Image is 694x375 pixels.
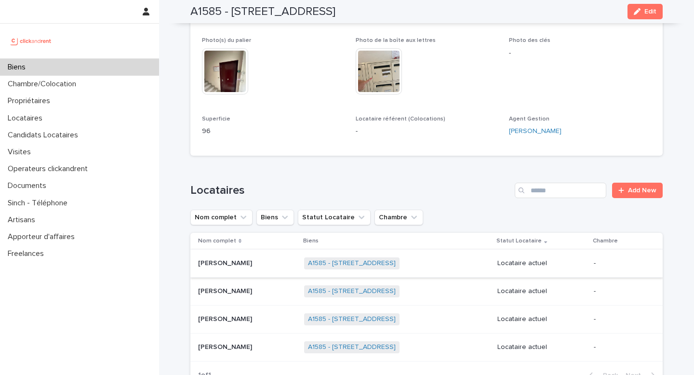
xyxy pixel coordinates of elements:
[4,199,75,208] p: Sinch - Téléphone
[256,210,294,225] button: Biens
[4,96,58,106] p: Propriétaires
[308,343,396,351] a: A1585 - [STREET_ADDRESS]
[356,116,445,122] span: Locataire référent (Colocations)
[594,343,647,351] p: -
[198,236,236,246] p: Nom complet
[4,181,54,190] p: Documents
[496,236,542,246] p: Statut Locataire
[190,210,253,225] button: Nom complet
[509,48,651,58] p: -
[190,250,663,278] tr: [PERSON_NAME][PERSON_NAME] A1585 - [STREET_ADDRESS] Locataire actuel-
[374,210,423,225] button: Chambre
[190,333,663,361] tr: [PERSON_NAME][PERSON_NAME] A1585 - [STREET_ADDRESS] Locataire actuel-
[4,147,39,157] p: Visites
[497,287,586,295] p: Locataire actuel
[198,341,254,351] p: [PERSON_NAME]
[8,31,54,51] img: UCB0brd3T0yccxBKYDjQ
[497,343,586,351] p: Locataire actuel
[593,236,618,246] p: Chambre
[4,131,86,140] p: Candidats Locataires
[594,315,647,323] p: -
[497,259,586,268] p: Locataire actuel
[4,215,43,225] p: Artisans
[190,184,511,198] h1: Locataires
[356,38,436,43] span: Photo de la boîte aux lettres
[4,249,52,258] p: Freelances
[308,259,396,268] a: A1585 - [STREET_ADDRESS]
[303,236,319,246] p: Biens
[298,210,371,225] button: Statut Locataire
[198,313,254,323] p: [PERSON_NAME]
[509,116,549,122] span: Agent Gestion
[198,285,254,295] p: [PERSON_NAME]
[4,164,95,174] p: Operateurs clickandrent
[509,38,550,43] span: Photo des clés
[4,232,82,241] p: Apporteur d'affaires
[308,315,396,323] a: A1585 - [STREET_ADDRESS]
[594,287,647,295] p: -
[612,183,663,198] a: Add New
[515,183,606,198] input: Search
[308,287,396,295] a: A1585 - [STREET_ADDRESS]
[190,278,663,306] tr: [PERSON_NAME][PERSON_NAME] A1585 - [STREET_ADDRESS] Locataire actuel-
[4,114,50,123] p: Locataires
[509,126,561,136] a: [PERSON_NAME]
[198,257,254,268] p: [PERSON_NAME]
[644,8,656,15] span: Edit
[628,187,656,194] span: Add New
[202,116,230,122] span: Superficie
[190,306,663,334] tr: [PERSON_NAME][PERSON_NAME] A1585 - [STREET_ADDRESS] Locataire actuel-
[202,38,251,43] span: Photo(s) du palier
[4,80,84,89] p: Chambre/Colocation
[4,63,33,72] p: Biens
[594,259,647,268] p: -
[356,126,498,136] p: -
[202,126,344,136] p: 96
[497,315,586,323] p: Locataire actuel
[190,5,335,19] h2: A1585 - [STREET_ADDRESS]
[627,4,663,19] button: Edit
